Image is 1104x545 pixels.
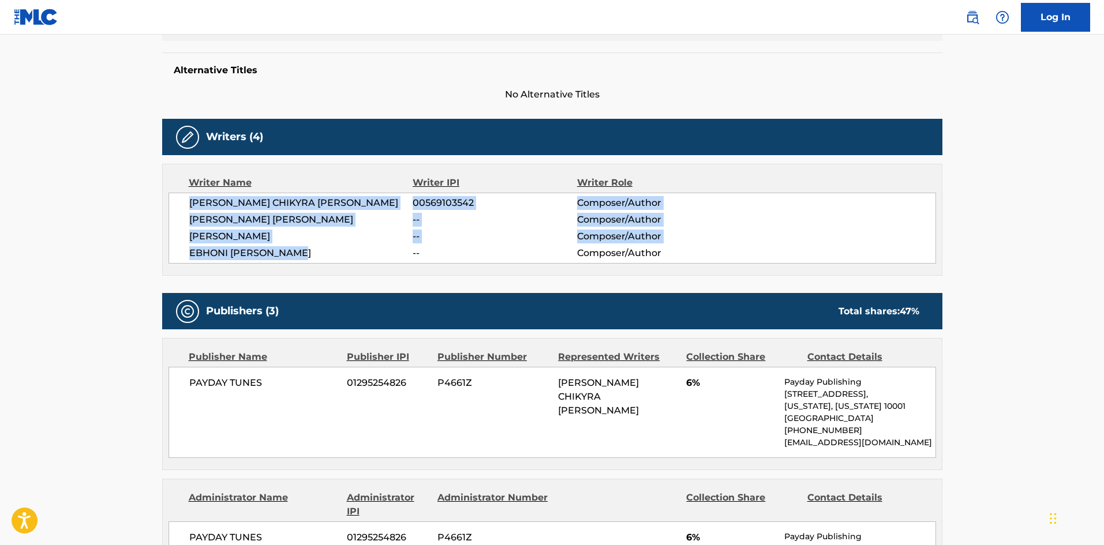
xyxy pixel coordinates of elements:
[181,130,194,144] img: Writers
[784,376,935,388] p: Payday Publishing
[577,213,727,227] span: Composer/Author
[189,350,338,364] div: Publisher Name
[784,437,935,449] p: [EMAIL_ADDRESS][DOMAIN_NAME]
[686,350,798,364] div: Collection Share
[347,491,429,518] div: Administrator IPI
[961,6,984,29] a: Public Search
[1021,3,1090,32] a: Log In
[347,531,429,544] span: 01295254826
[437,376,549,390] span: P4661Z
[347,350,429,364] div: Publisher IPI
[1050,501,1057,536] div: Drag
[784,531,935,543] p: Payday Publishing
[189,531,339,544] span: PAYDAY TUNES
[577,196,727,210] span: Composer/Author
[206,130,263,144] h5: Writers (4)
[189,213,413,227] span: [PERSON_NAME] [PERSON_NAME]
[686,376,776,390] span: 6%
[784,424,935,437] p: [PHONE_NUMBER]
[174,65,931,76] h5: Alternative Titles
[577,230,727,243] span: Composer/Author
[686,531,776,544] span: 6%
[413,213,577,227] span: --
[996,10,1009,24] img: help
[413,246,577,260] span: --
[807,350,919,364] div: Contact Details
[1046,490,1104,545] iframe: Chat Widget
[784,412,935,424] p: [GEOGRAPHIC_DATA]
[189,376,339,390] span: PAYDAY TUNES
[189,246,413,260] span: EBHONI [PERSON_NAME]
[577,176,727,190] div: Writer Role
[347,376,429,390] span: 01295254826
[965,10,979,24] img: search
[206,305,279,318] h5: Publishers (3)
[189,230,413,243] span: [PERSON_NAME]
[14,9,58,25] img: MLC Logo
[413,176,577,190] div: Writer IPI
[577,246,727,260] span: Composer/Author
[686,491,798,518] div: Collection Share
[991,6,1014,29] div: Help
[437,491,549,518] div: Administrator Number
[181,305,194,318] img: Publishers
[413,196,577,210] span: 00569103542
[162,88,942,102] span: No Alternative Titles
[784,400,935,412] p: [US_STATE], [US_STATE] 10001
[784,388,935,400] p: [STREET_ADDRESS],
[558,350,678,364] div: Represented Writers
[807,491,919,518] div: Contact Details
[839,305,919,318] div: Total shares:
[900,306,919,317] span: 47 %
[413,230,577,243] span: --
[437,350,549,364] div: Publisher Number
[189,176,413,190] div: Writer Name
[189,491,338,518] div: Administrator Name
[437,531,549,544] span: P4661Z
[558,377,639,416] span: [PERSON_NAME] CHIKYRA [PERSON_NAME]
[189,196,413,210] span: [PERSON_NAME] CHIKYRA [PERSON_NAME]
